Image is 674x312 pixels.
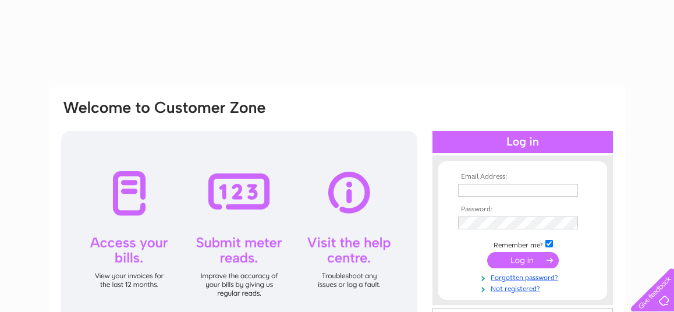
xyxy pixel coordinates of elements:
th: Email Address: [455,173,590,181]
th: Password: [455,205,590,214]
a: Forgotten password? [458,271,590,282]
a: Not registered? [458,282,590,293]
input: Submit [487,252,559,268]
td: Remember me? [455,238,590,250]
